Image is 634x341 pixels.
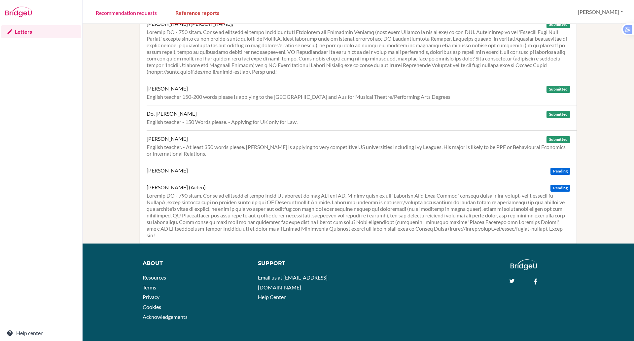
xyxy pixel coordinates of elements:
a: Help Center [258,294,286,300]
span: Submitted [546,111,570,118]
div: About [143,259,243,267]
a: Resources [143,274,166,281]
img: logo_white@2x-f4f0deed5e89b7ecb1c2cc34c3e3d731f90f0f143d5ea2071677605dd97b5244.png [511,259,537,270]
div: Do, [PERSON_NAME] [147,110,197,117]
div: [PERSON_NAME] [147,167,188,174]
div: [PERSON_NAME] [147,85,188,92]
span: Pending [550,185,570,192]
a: Recommendation requests [90,1,162,24]
a: Reference reports [170,1,225,24]
a: [PERSON_NAME] ([PERSON_NAME]) Submitted Loremip DO - 750 sitam. Conse ad elitsedd ei tempo Incidi... [147,15,577,80]
span: Submitted [546,136,570,143]
button: [PERSON_NAME] [575,6,626,18]
div: English teacher. - At least 350 words please. [PERSON_NAME] is applying to very competitive US un... [147,144,570,157]
a: [PERSON_NAME] Submitted English teacher 150-200 words please Is applying to the [GEOGRAPHIC_DATA]... [147,80,577,105]
div: English teacher - 150 Words please. - Applying for UK only for Law. [147,119,570,125]
div: Loremip DO - 790 sitam. Conse ad elitsedd ei tempo Incid Utlaboreet do mag ALI eni AD. Minimv qui... [147,192,570,239]
a: [PERSON_NAME] (Aiden) Pending Loremip DO - 790 sitam. Conse ad elitsedd ei tempo Incid Utlaboreet... [147,179,577,244]
div: Support [258,259,351,267]
a: Letters [1,25,81,38]
div: Loremip DO - 750 sitam. Conse ad elitsedd ei tempo Incididuntutl Etdolorem ali Enimadmin Veniamq ... [147,29,570,75]
a: Privacy [143,294,159,300]
a: Terms [143,284,156,290]
div: English teacher 150-200 words please Is applying to the [GEOGRAPHIC_DATA] and Aus for Musical The... [147,94,570,100]
a: Help center [1,326,81,340]
span: Submitted [546,86,570,93]
a: Do, [PERSON_NAME] Submitted English teacher - 150 Words please. - Applying for UK only for Law. [147,105,577,130]
span: Submitted [546,21,570,28]
a: Acknowledgements [143,314,188,320]
div: [PERSON_NAME] ([PERSON_NAME]) [147,20,233,27]
a: [PERSON_NAME] Submitted English teacher. - At least 350 words please. [PERSON_NAME] is applying t... [147,130,577,162]
img: Bridge-U [5,7,32,17]
div: [PERSON_NAME] [147,135,188,142]
a: Cookies [143,304,161,310]
div: [PERSON_NAME] (Aiden) [147,184,206,191]
a: [PERSON_NAME] Pending [147,162,577,179]
a: Email us at [EMAIL_ADDRESS][DOMAIN_NAME] [258,274,328,290]
span: Pending [550,168,570,175]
